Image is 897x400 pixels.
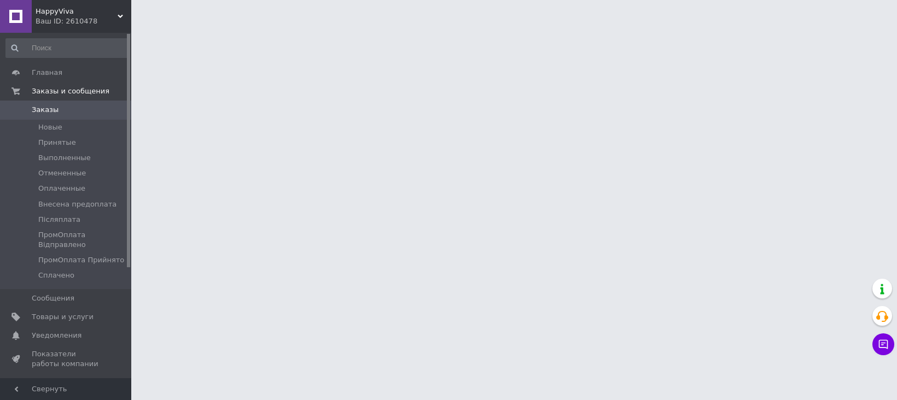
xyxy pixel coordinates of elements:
[36,16,131,26] div: Ваш ID: 2610478
[32,312,94,322] span: Товары и услуги
[32,293,74,303] span: Сообщения
[38,122,62,132] span: Новые
[38,199,117,209] span: Внесена предоплата
[38,168,86,178] span: Отмененные
[36,7,118,16] span: HappyViva
[38,215,80,225] span: Післяплата
[38,184,85,193] span: Оплаченные
[38,153,91,163] span: Выполненные
[32,331,81,340] span: Уведомления
[32,105,59,115] span: Заказы
[5,38,129,58] input: Поиск
[38,255,124,265] span: ПромОплата Прийнято
[32,86,109,96] span: Заказы и сообщения
[38,138,76,148] span: Принятые
[38,230,128,250] span: ПромОплата Відправлено
[38,270,74,280] span: Сплачено
[872,333,894,355] button: Чат с покупателем
[32,349,101,369] span: Показатели работы компании
[32,68,62,78] span: Главная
